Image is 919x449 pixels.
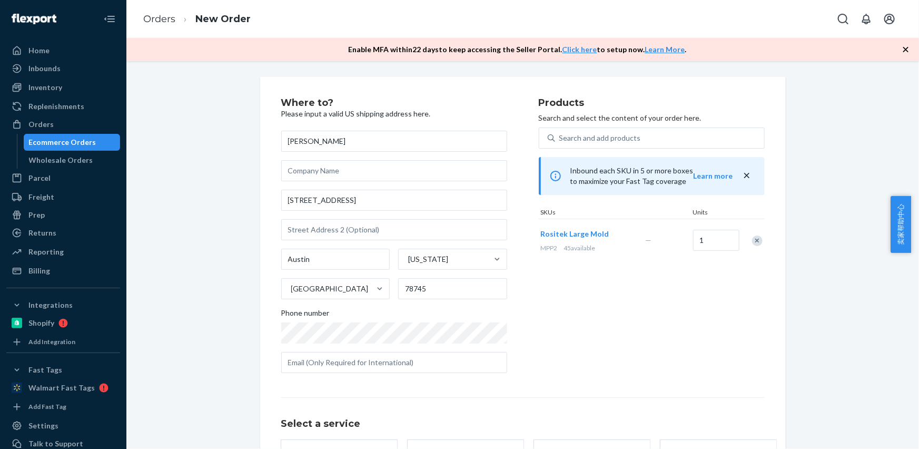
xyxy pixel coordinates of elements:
[281,249,390,270] input: City
[281,308,330,323] span: Phone number
[6,379,120,396] a: Walmart Fast Tags
[539,98,765,109] h2: Products
[28,82,62,93] div: Inventory
[6,336,120,348] a: Add Integration
[28,228,56,238] div: Returns
[541,229,609,238] span: Rositek Large Mold
[691,208,738,219] div: Units
[742,170,752,181] button: close
[99,8,120,30] button: Close Navigation
[6,297,120,314] button: Integrations
[281,109,507,119] p: Please input a valid US shipping address here.
[6,207,120,223] a: Prep
[891,196,911,253] button: 卖家帮助中心
[6,315,120,331] a: Shopify
[195,13,251,25] a: New Order
[6,42,120,59] a: Home
[6,224,120,241] a: Returns
[6,401,120,413] a: Add Fast Tag
[539,208,691,219] div: SKUs
[281,160,507,181] input: Company Name
[398,278,507,299] input: ZIP Code
[28,318,54,328] div: Shopify
[28,402,66,411] div: Add Fast Tag
[752,236,763,246] div: Remove Item
[28,101,84,112] div: Replenishments
[6,262,120,279] a: Billing
[28,337,75,346] div: Add Integration
[6,116,120,133] a: Orders
[6,98,120,115] a: Replenishments
[29,137,96,148] div: Ecommerce Orders
[646,236,652,245] span: —
[281,98,507,109] h2: Where to?
[349,44,687,55] p: Enable MFA within 22 days to keep accessing the Seller Portal. to setup now. .
[281,131,507,152] input: First & Last Name
[28,210,45,220] div: Prep
[541,229,609,239] button: Rositek Large Mold
[6,417,120,434] a: Settings
[694,171,733,181] button: Learn more
[12,14,56,24] img: Flexport logo
[28,365,62,375] div: Fast Tags
[559,133,641,143] div: Search and add products
[6,60,120,77] a: Inbounds
[408,254,448,265] div: [US_STATE]
[6,170,120,187] a: Parcel
[28,300,73,310] div: Integrations
[281,219,507,240] input: Street Address 2 (Optional)
[833,8,854,30] button: Open Search Box
[879,8,900,30] button: Open account menu
[28,63,61,74] div: Inbounds
[135,4,259,35] ol: breadcrumbs
[28,119,54,130] div: Orders
[564,244,596,252] span: 45 available
[28,438,83,449] div: Talk to Support
[28,45,50,56] div: Home
[28,192,54,202] div: Freight
[693,230,739,251] input: Quantity
[562,45,597,54] a: Click here
[6,189,120,206] a: Freight
[28,247,64,257] div: Reporting
[281,419,765,430] h1: Select a service
[29,155,93,165] div: Wholesale Orders
[6,79,120,96] a: Inventory
[28,173,51,183] div: Parcel
[6,362,120,378] button: Fast Tags
[541,244,558,252] span: MPP2
[291,284,369,294] div: [GEOGRAPHIC_DATA]
[24,152,121,169] a: Wholesale Orders
[856,8,877,30] button: Open notifications
[28,421,58,431] div: Settings
[281,352,507,373] input: Email (Only Required for International)
[143,13,175,25] a: Orders
[539,113,765,123] p: Search and select the content of your order here.
[281,190,507,211] input: Street Address
[28,266,50,276] div: Billing
[539,157,765,195] div: Inbound each SKU in 5 or more boxes to maximize your Fast Tag coverage
[290,284,291,294] input: [GEOGRAPHIC_DATA]
[24,134,121,151] a: Ecommerce Orders
[28,383,95,393] div: Walmart Fast Tags
[6,243,120,260] a: Reporting
[645,45,685,54] a: Learn More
